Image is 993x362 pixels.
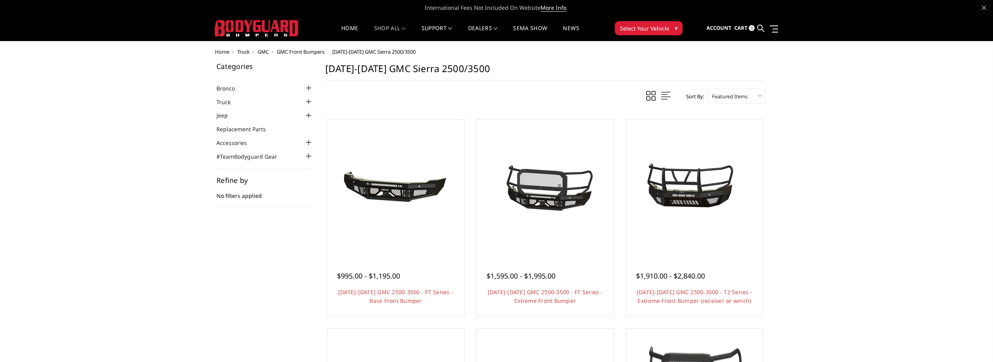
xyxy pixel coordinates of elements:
a: Dealers [468,25,498,41]
a: Jeep [216,111,238,119]
a: Bronco [216,84,245,92]
a: #TeamBodyguard Gear [216,152,287,161]
a: [DATE]-[DATE] GMC 2500-3500 - FT Series - Extreme Front Bumper [488,288,603,304]
a: 2024-2025 GMC 2500-3500 - FT Series - Extreme Front Bumper 2024-2025 GMC 2500-3500 - FT Series - ... [479,121,612,255]
span: Cart [734,24,748,31]
a: Cart 0 [734,18,755,39]
button: Select Your Vehicle [615,21,683,35]
span: Select Your Vehicle [620,24,669,33]
a: Account [706,18,732,39]
span: [DATE]-[DATE] GMC Sierra 2500/3500 [332,48,416,55]
a: GMC Front Bumpers [277,48,324,55]
h5: Categories [216,63,314,70]
a: More Info [541,4,566,12]
a: [DATE]-[DATE] GMC 2500-3500 - T2 Series - Extreme Front Bumper (receiver or winch) [637,288,752,304]
a: Truck [237,48,250,55]
span: $995.00 - $1,195.00 [337,271,400,281]
span: 0 [749,25,755,31]
a: 2024-2025 GMC 2500-3500 - T2 Series - Extreme Front Bumper (receiver or winch) 2024-2025 GMC 2500... [628,121,761,255]
a: [DATE]-[DATE] GMC 2500-3500 - FT Series - Base Front Bumper [338,288,453,304]
h5: Refine by [216,177,314,184]
a: Support [422,25,452,41]
a: News [563,25,579,41]
h1: [DATE]-[DATE] GMC Sierra 2500/3500 [325,63,765,81]
a: SEMA Show [513,25,547,41]
a: Home [215,48,229,55]
a: Home [341,25,358,41]
a: GMC [258,48,269,55]
span: $1,910.00 - $2,840.00 [636,271,705,281]
div: No filters applied [216,177,314,208]
a: 2024-2025 GMC 2500-3500 - FT Series - Base Front Bumper 2024-2025 GMC 2500-3500 - FT Series - Bas... [329,121,462,255]
a: Truck [216,98,240,106]
a: Accessories [216,139,257,147]
img: BODYGUARD BUMPERS [215,20,299,36]
span: $1,595.00 - $1,995.00 [487,271,555,281]
label: Sort By: [682,90,704,102]
span: Account [706,24,732,31]
a: Replacement Parts [216,125,276,133]
span: ▾ [675,24,678,32]
a: shop all [374,25,406,41]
